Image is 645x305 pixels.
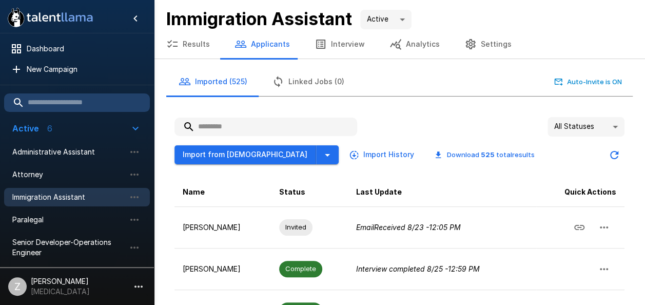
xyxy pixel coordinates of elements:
i: Interview completed 8/25 - 12:59 PM [356,264,480,273]
span: Copy Interview Link [567,222,592,231]
div: All Statuses [548,117,624,137]
button: Interview [302,30,377,59]
button: Auto-Invite is ON [552,74,624,90]
button: Updated Today - 2:09 PM [604,145,624,165]
span: Invited [279,222,312,232]
th: Quick Actions [536,178,624,207]
button: Imported (525) [166,67,260,96]
button: Download 525 totalresults [426,147,543,163]
p: [PERSON_NAME] [183,222,263,233]
b: Immigration Assistant [166,8,352,29]
button: Linked Jobs (0) [260,67,357,96]
th: Status [271,178,348,207]
span: Complete [279,264,322,274]
button: Import History [347,145,418,164]
button: Analytics [377,30,452,59]
th: Name [174,178,271,207]
button: Applicants [222,30,302,59]
div: Active [360,10,412,29]
i: Email Received 8/23 - 12:05 PM [356,223,461,232]
th: Last Update [348,178,536,207]
button: Import from [DEMOGRAPHIC_DATA] [174,145,316,164]
button: Results [154,30,222,59]
button: Settings [452,30,524,59]
b: 525 [481,150,495,159]
p: [PERSON_NAME] [183,264,263,274]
